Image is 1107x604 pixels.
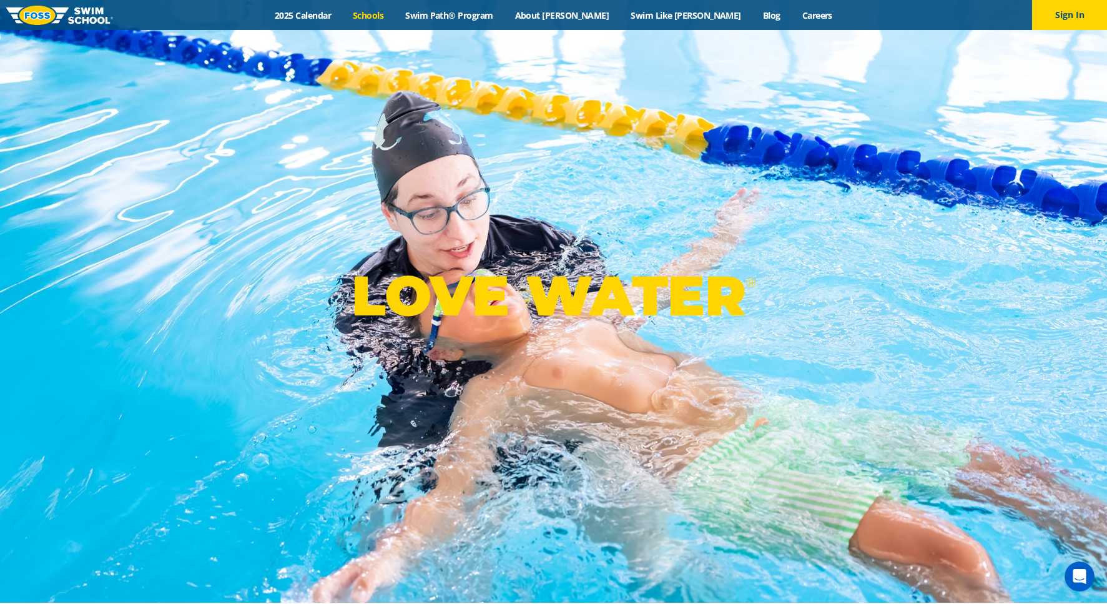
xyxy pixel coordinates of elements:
a: Schools [342,9,395,21]
a: About [PERSON_NAME] [504,9,620,21]
img: FOSS Swim School Logo [6,6,113,25]
p: LOVE WATER [352,262,755,329]
a: Careers [791,9,843,21]
iframe: Intercom live chat [1065,562,1095,592]
sup: ® [745,275,755,290]
a: Blog [752,9,791,21]
a: Swim Path® Program [395,9,504,21]
a: 2025 Calendar [264,9,342,21]
a: Swim Like [PERSON_NAME] [620,9,752,21]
